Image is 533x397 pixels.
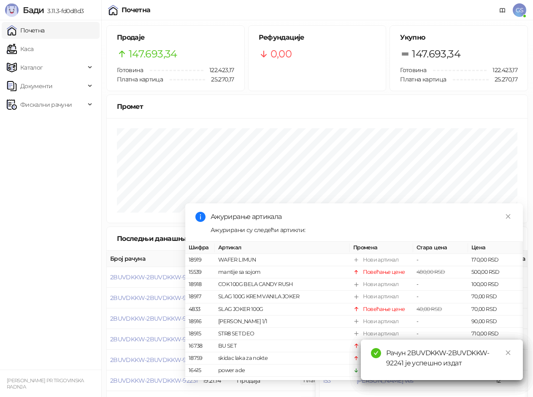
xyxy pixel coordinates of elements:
div: Повећање цене [363,305,405,313]
td: - [413,291,468,303]
h5: Продаје [117,32,234,43]
span: Платна картица [400,76,446,83]
div: Нови артикал [363,317,398,326]
span: Платна картица [117,76,163,83]
td: BU SET [215,340,350,352]
td: - [413,328,468,340]
td: - [413,278,468,291]
td: 15539 [185,266,215,278]
div: Нови артикал [363,329,398,338]
th: Стара цена [413,242,468,254]
div: Ажурирани су следећи артикли: [211,225,513,235]
td: - [413,316,468,328]
td: - [413,254,468,266]
span: Фискални рачуни [20,96,72,113]
span: 122.423,17 [487,65,517,75]
div: Последњи данашњи рачуни [117,233,229,244]
span: Бади [23,5,44,15]
td: power ade [215,365,350,377]
td: 18916 [185,316,215,328]
div: Нови артикал [363,292,398,301]
div: Повећање цене [363,268,405,276]
td: 16738 [185,340,215,352]
span: Каталог [20,59,43,76]
span: Готовина [400,66,426,74]
td: 18914 [185,377,215,389]
td: 18918 [185,278,215,291]
td: 18917 [185,291,215,303]
div: Почетна [122,7,151,14]
span: GS [513,3,526,17]
th: Број рачуна [107,251,200,267]
span: 147.693,34 [412,46,460,62]
td: mantije sa sojom [215,266,350,278]
button: 2BUVDKKW-2BUVDKKW-92232 [110,356,199,364]
td: 16415 [185,365,215,377]
a: Close [503,212,513,221]
span: close [505,213,511,219]
th: Шифра [185,242,215,254]
button: 2BUVDKKW-2BUVDKKW-92236 [110,273,199,281]
td: 100,00 RSD [468,278,523,291]
div: Нови артикал [363,256,398,264]
td: COK 100G BELA CANDY RUSH [215,278,350,291]
span: 147.693,34 [129,46,177,62]
span: Готовина [117,66,143,74]
span: 40,00 RSD [417,305,442,312]
th: Цена [468,242,523,254]
td: 170,00 RSD [468,254,523,266]
td: 18915 [185,328,215,340]
td: skidac laka za nokte [215,352,350,365]
div: Рачун 2BUVDKKW-2BUVDKKW-92241 је успешно издат [386,348,513,368]
td: SLAG 100G KREM VANILA JOKER [215,291,350,303]
td: 500,00 RSD [468,266,523,278]
span: 3.11.3-fd0d8d3 [44,7,84,15]
span: check-circle [371,348,381,358]
span: 480,00 RSD [417,269,445,275]
button: 2BUVDKKW-2BUVDKKW-92231 [110,377,198,384]
td: 710,00 RSD [468,328,523,340]
td: celofaN 10M [215,377,350,389]
td: WAFER LIMUN [215,254,350,266]
div: Нови артикал [363,280,398,289]
td: 18759 [185,352,215,365]
a: Почетна [7,22,45,39]
h5: Укупно [400,32,517,43]
td: STR8 SET DEO [215,328,350,340]
th: Промена [350,242,413,254]
th: Артикал [215,242,350,254]
img: Logo [5,3,19,17]
span: 25.270,17 [205,75,234,84]
div: Ажурирање артикала [211,212,513,222]
span: info-circle [195,212,206,222]
td: 18919 [185,254,215,266]
span: close [505,350,511,356]
span: 25.270,17 [489,75,517,84]
td: [PERSON_NAME] 1/1 [215,316,350,328]
td: 4833 [185,303,215,315]
span: Документи [20,78,52,95]
button: 2BUVDKKW-2BUVDKKW-92235 [110,294,199,302]
button: 2BUVDKKW-2BUVDKKW-92233 [110,335,199,343]
h5: Рефундације [259,32,376,43]
td: 90,00 RSD [468,316,523,328]
td: SLAG JOKER 100G [215,303,350,315]
td: 70,00 RSD [468,291,523,303]
span: 122.423,17 [203,65,234,75]
a: Документација [496,3,509,17]
small: [PERSON_NAME] PR TRGOVINSKA RADNJA [7,378,84,390]
button: 2BUVDKKW-2BUVDKKW-92234 [110,315,199,322]
td: 70,00 RSD [468,303,523,315]
a: Каса [7,41,33,57]
span: 0,00 [271,46,292,62]
a: Close [503,348,513,357]
div: Промет [117,101,517,112]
